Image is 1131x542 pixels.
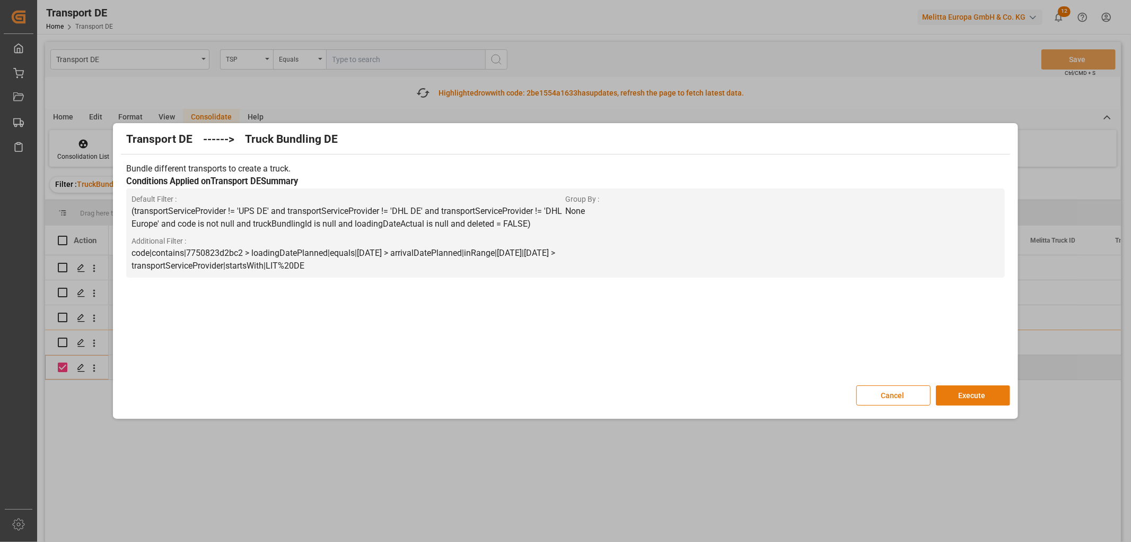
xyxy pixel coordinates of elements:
[245,131,338,148] h2: Truck Bundling DE
[203,131,234,148] h2: ------>
[126,162,1004,175] p: Bundle different transports to create a truck.
[131,205,565,230] p: (transportServiceProvider != 'UPS DE' and transportServiceProvider != 'DHL DE' and transportServi...
[131,247,565,272] p: code|contains|7750823d2bc2 > loadingDatePlanned|equals|[DATE] > arrivalDatePlanned|inRange|[DATE]...
[565,194,999,205] span: Group By :
[131,194,565,205] span: Default Filter :
[565,205,999,218] p: None
[936,385,1010,406] button: Execute
[131,236,565,247] span: Additional Filter :
[126,175,1004,188] h3: Conditions Applied on Transport DE Summary
[856,385,931,406] button: Cancel
[126,131,192,148] h2: Transport DE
